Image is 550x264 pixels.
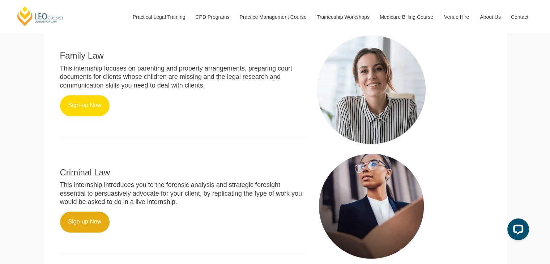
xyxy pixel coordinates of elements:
a: Contact [506,1,534,33]
a: Venue Hire [439,1,474,33]
p: This internship focuses on parenting and property arrangements, preparing court documents for cli... [60,64,307,90]
a: Sign-up Now [60,95,110,116]
h2: Family Law [60,51,307,60]
a: Traineeship Workshops [311,1,374,33]
a: Practical Legal Training [127,1,190,33]
a: Practice Management Course [234,1,311,33]
a: Medicare Billing Course [374,1,439,33]
h2: Criminal Law [60,168,307,177]
a: Sign-up Now [60,212,110,233]
a: [PERSON_NAME] Centre for Law [16,6,64,26]
a: CPD Programs [190,1,234,33]
iframe: LiveChat chat widget [502,216,532,246]
a: About Us [474,1,506,33]
p: This internship introduces you to the forensic analysis and strategic foresight essential to pers... [60,181,307,206]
